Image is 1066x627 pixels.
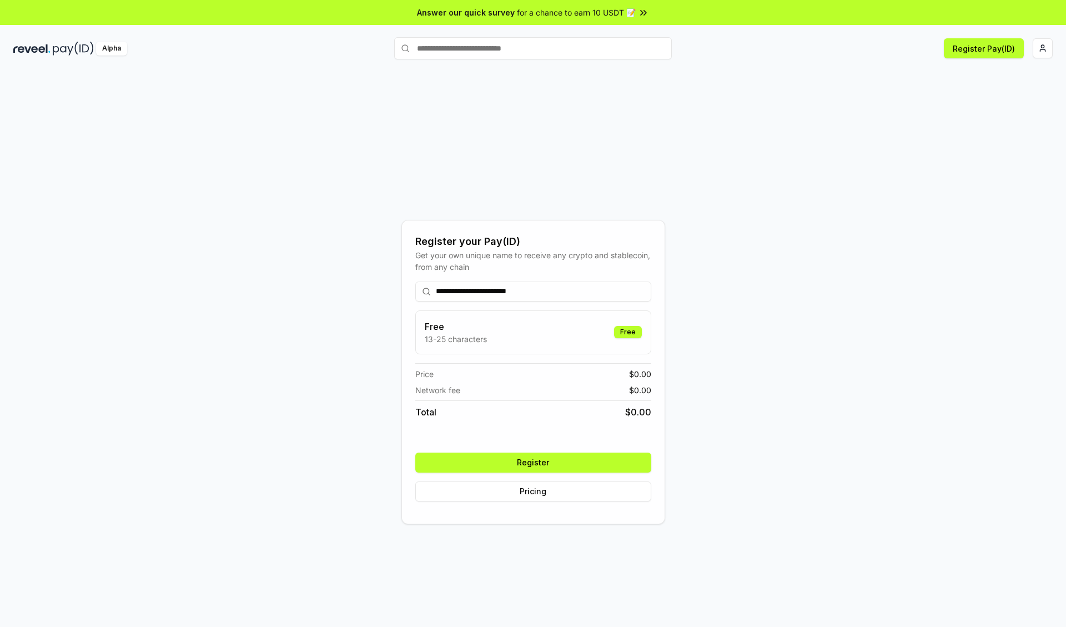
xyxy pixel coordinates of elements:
[614,326,642,338] div: Free
[415,481,651,501] button: Pricing
[629,368,651,380] span: $ 0.00
[415,453,651,473] button: Register
[425,320,487,333] h3: Free
[13,42,51,56] img: reveel_dark
[425,333,487,345] p: 13-25 characters
[415,405,436,419] span: Total
[944,38,1024,58] button: Register Pay(ID)
[417,7,515,18] span: Answer our quick survey
[625,405,651,419] span: $ 0.00
[415,234,651,249] div: Register your Pay(ID)
[96,42,127,56] div: Alpha
[415,368,434,380] span: Price
[629,384,651,396] span: $ 0.00
[415,249,651,273] div: Get your own unique name to receive any crypto and stablecoin, from any chain
[415,384,460,396] span: Network fee
[53,42,94,56] img: pay_id
[517,7,636,18] span: for a chance to earn 10 USDT 📝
